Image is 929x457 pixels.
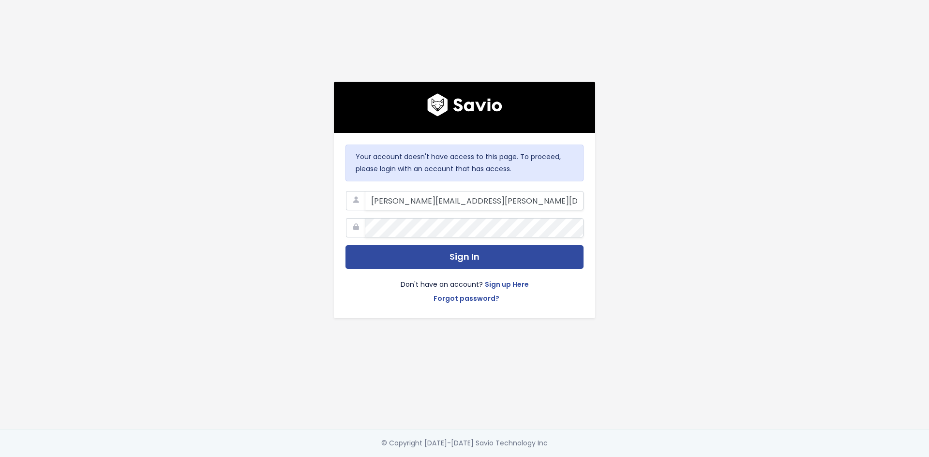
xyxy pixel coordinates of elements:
[345,269,584,307] div: Don't have an account?
[485,279,529,293] a: Sign up Here
[427,93,502,117] img: logo600x187.a314fd40982d.png
[356,151,573,175] p: Your account doesn't have access to this page. To proceed, please login with an account that has ...
[345,245,584,269] button: Sign In
[434,293,499,307] a: Forgot password?
[381,437,548,449] div: © Copyright [DATE]-[DATE] Savio Technology Inc
[365,191,584,210] input: Your Work Email Address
